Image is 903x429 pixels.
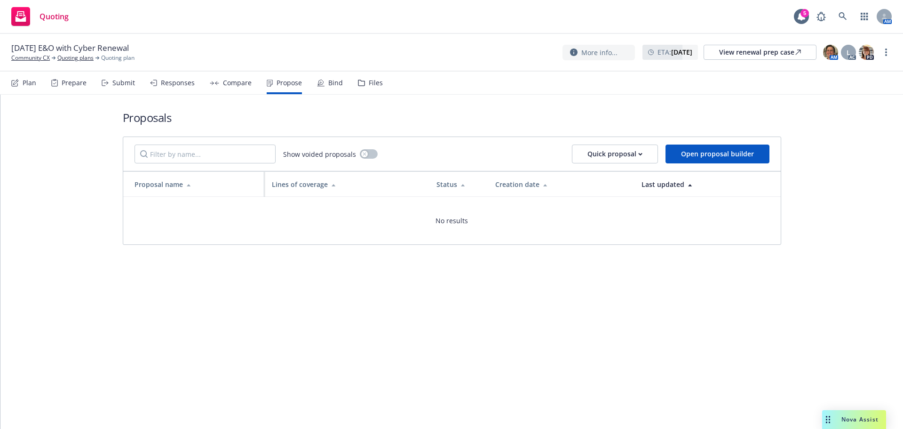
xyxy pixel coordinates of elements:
span: Quoting [40,13,69,20]
button: Nova Assist [822,410,886,429]
a: Quoting plans [57,54,94,62]
div: Creation date [495,179,626,189]
a: Community CX [11,54,50,62]
div: View renewal prep case [719,45,801,59]
div: Compare [223,79,252,87]
span: ETA : [657,47,692,57]
span: L [847,48,850,57]
div: Propose [277,79,302,87]
a: Search [833,7,852,26]
div: Status [436,179,480,189]
input: Filter by name... [135,145,276,163]
div: Last updated [642,179,773,189]
a: Switch app [855,7,874,26]
button: More info... [562,45,635,60]
div: Submit [112,79,135,87]
div: Bind [328,79,343,87]
a: View renewal prep case [704,45,816,60]
span: Show voided proposals [283,149,356,159]
span: Open proposal builder [681,149,754,158]
div: Prepare [62,79,87,87]
div: Quick proposal [587,145,642,163]
div: Drag to move [822,410,834,429]
span: More info... [581,48,618,57]
a: more [880,47,892,58]
span: Quoting plan [101,54,135,62]
a: Report a Bug [812,7,831,26]
div: Plan [23,79,36,87]
span: [DATE] E&O with Cyber Renewal [11,42,129,54]
img: photo [823,45,838,60]
button: Quick proposal [572,145,658,163]
div: 5 [800,9,809,17]
button: Open proposal builder [665,145,769,163]
span: No results [436,216,468,226]
div: Files [369,79,383,87]
div: Responses [161,79,195,87]
a: Quoting [8,3,72,30]
div: Lines of coverage [272,179,422,189]
strong: [DATE] [671,48,692,57]
h1: Proposals [123,110,781,125]
img: photo [859,45,874,60]
div: Proposal name [135,179,257,189]
span: Nova Assist [841,415,879,423]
